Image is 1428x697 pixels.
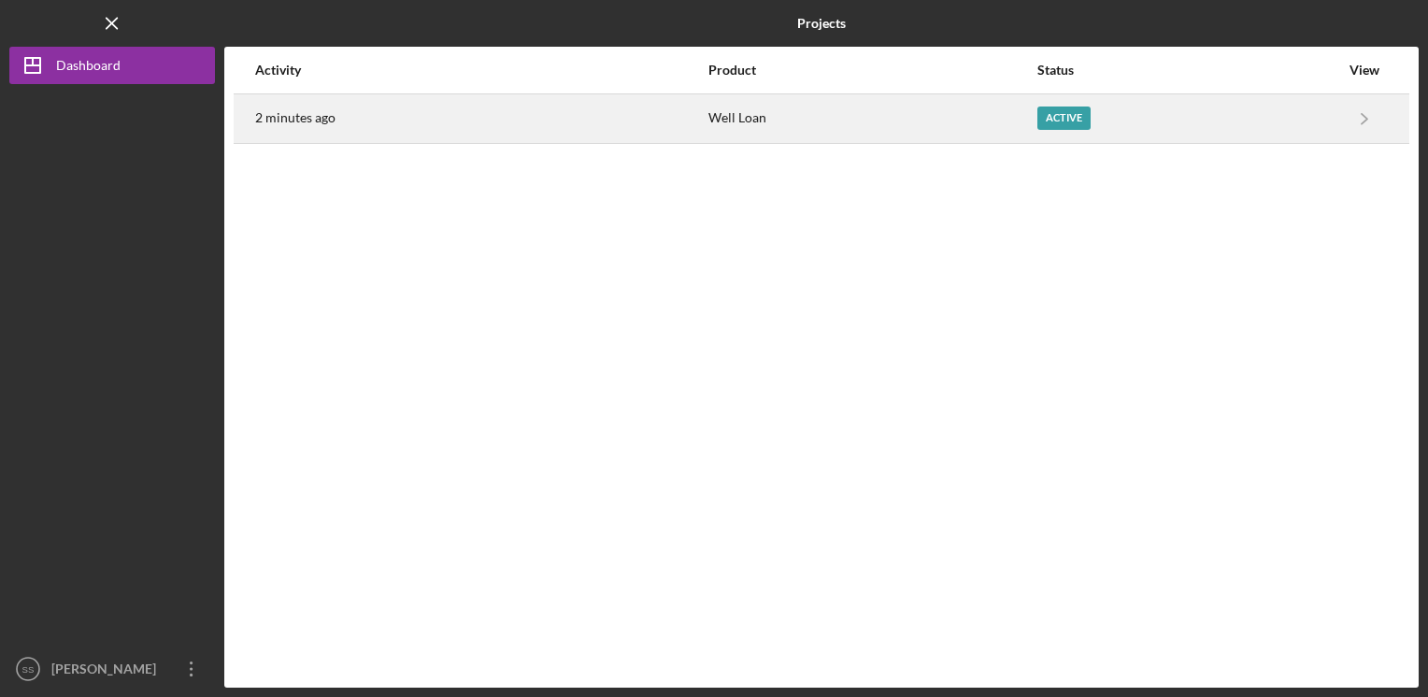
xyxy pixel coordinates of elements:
[255,110,336,125] time: 2025-08-18 18:52
[9,47,215,84] button: Dashboard
[22,664,35,675] text: SS
[708,63,1035,78] div: Product
[9,650,215,688] button: SS[PERSON_NAME]
[255,63,707,78] div: Activity
[1341,63,1388,78] div: View
[797,16,846,31] b: Projects
[47,650,168,692] div: [PERSON_NAME]
[56,47,121,89] div: Dashboard
[1037,107,1091,130] div: Active
[1037,63,1339,78] div: Status
[708,95,1035,142] div: Well Loan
